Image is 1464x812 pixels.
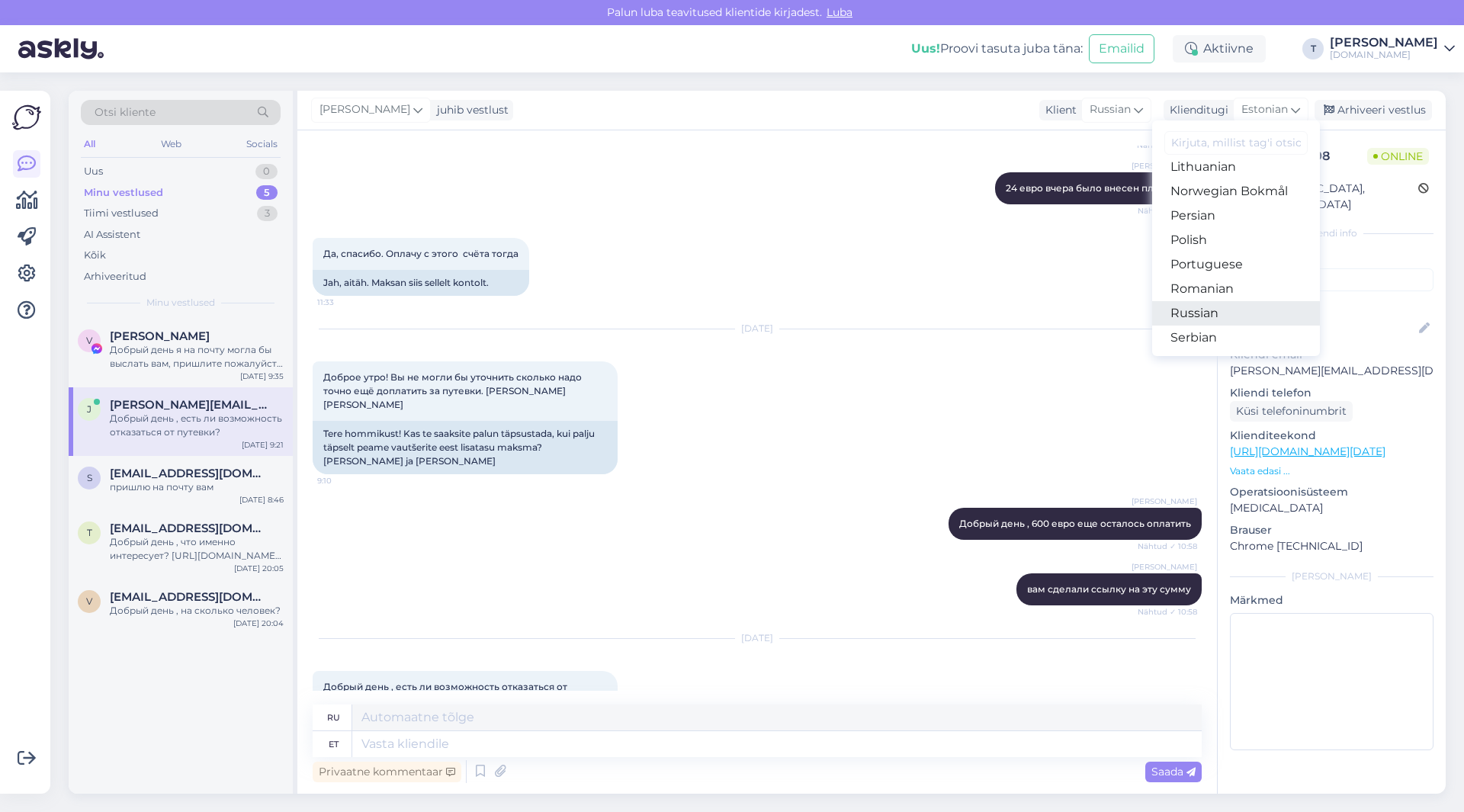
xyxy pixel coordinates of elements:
[110,480,284,494] div: пришлю на почту вам
[110,590,268,604] span: valentinaborisova85@gmail.com
[84,206,159,221] div: Tiimi vestlused
[84,227,140,242] div: AI Assistent
[313,270,529,296] div: Jah, aitäh. Maksan siis sellelt kontolt.
[1230,226,1433,240] div: Kliendi info
[110,604,284,618] div: Добрый день , на сколько человек?
[256,185,278,201] div: 5
[1230,484,1433,500] p: Operatsioonisüsteem
[239,494,284,505] div: [DATE] 8:46
[110,522,268,535] span: tokmacevamaria4@gmail.com
[158,134,185,154] div: Web
[1164,131,1308,155] input: Kirjuta, millist tag'i otsid
[1330,49,1438,61] div: [DOMAIN_NAME]
[1132,496,1197,507] span: [PERSON_NAME]
[1230,401,1353,422] div: Küsi telefoninumbrit
[1138,205,1197,217] span: Nähtud ✓ 10:57
[1137,140,1197,151] span: Nähtud ✓ 10:46
[110,467,268,480] span: sahadga58@list.ru
[1230,445,1385,458] a: [URL][DOMAIN_NAME][DATE]
[1330,37,1438,49] div: [PERSON_NAME]
[1152,326,1320,350] a: Serbian
[1230,522,1433,538] p: Brauser
[110,343,284,371] div: Добрый день я на почту могла бы выслать вам, пришлите пожалуйста вашу почту
[327,704,340,730] div: ru
[1315,100,1432,120] div: Arhiveeri vestlus
[313,421,618,474] div: Tere hommikust! Kas te saaksite palun täpsustada, kui palju täpselt peame vautšerite eest lisatas...
[243,134,281,154] div: Socials
[1230,428,1433,444] p: Klienditeekond
[1152,252,1320,277] a: Portuguese
[1241,101,1288,118] span: Estonian
[86,595,92,607] span: v
[313,322,1202,335] div: [DATE]
[323,371,584,410] span: Доброе утро! Вы не могли бы уточнить сколько надо точно ещё доплатить за путевки. [PERSON_NAME] [...
[959,518,1191,529] span: Добрый день , 600 евро еще осталось оплатить
[1152,301,1320,326] a: Russian
[313,631,1202,645] div: [DATE]
[84,164,103,179] div: Uus
[1132,561,1197,573] span: [PERSON_NAME]
[911,40,1083,58] div: Proovi tasuta juba täna:
[1230,347,1433,363] p: Kliendi email
[146,296,215,310] span: Minu vestlused
[1230,297,1433,313] p: Kliendi nimi
[1230,363,1433,379] p: [PERSON_NAME][EMAIL_ADDRESS][DOMAIN_NAME]
[911,41,940,56] b: Uus!
[1173,35,1266,63] div: Aktiivne
[1152,155,1320,179] a: Lithuanian
[87,472,92,483] span: s
[255,164,278,179] div: 0
[234,563,284,574] div: [DATE] 20:05
[329,731,339,757] div: et
[1152,277,1320,301] a: Romanian
[1234,181,1418,213] div: [GEOGRAPHIC_DATA], [GEOGRAPHIC_DATA]
[1138,541,1197,552] span: Nähtud ✓ 10:58
[1151,765,1196,778] span: Saada
[1230,592,1433,608] p: Märkmed
[323,681,570,706] span: Добрый день , есть ли возможность отказаться от путевки?
[1230,500,1433,516] p: [MEDICAL_DATA]
[1230,570,1433,583] div: [PERSON_NAME]
[1152,204,1320,228] a: Persian
[1039,102,1077,118] div: Klient
[84,185,163,201] div: Minu vestlused
[1230,268,1433,291] input: Lisa tag
[313,762,461,782] div: Privaatne kommentaar
[1367,148,1429,165] span: Online
[1231,320,1416,337] input: Lisa nimi
[242,439,284,451] div: [DATE] 9:21
[1132,160,1197,172] span: [PERSON_NAME]
[317,475,374,486] span: 9:10
[110,398,268,412] span: jelena.ahmetsina@hotmail.com
[1152,179,1320,204] a: Norwegian Bokmål
[257,206,278,221] div: 3
[1230,538,1433,554] p: Chrome [TECHNICAL_ID]
[12,103,41,132] img: Askly Logo
[1230,249,1433,265] p: Kliendi tag'id
[81,134,98,154] div: All
[822,5,857,19] span: Luba
[1138,606,1197,618] span: Nähtud ✓ 10:58
[1230,385,1433,401] p: Kliendi telefon
[1230,464,1433,478] p: Vaata edasi ...
[84,248,106,263] div: Kõik
[1027,583,1191,595] span: вам сделали ссылку на эту сумму
[240,371,284,382] div: [DATE] 9:35
[110,535,284,563] div: Добрый день , что именно интересует? [URL][DOMAIN_NAME][DATE]
[1164,102,1228,118] div: Klienditugi
[1090,101,1131,118] span: Russian
[110,329,210,343] span: Viktoria Vihrova
[317,297,374,308] span: 11:33
[87,527,92,538] span: t
[86,335,92,346] span: V
[1152,228,1320,252] a: Polish
[110,412,284,439] div: Добрый день , есть ли возможность отказаться от путевки?
[1089,34,1154,63] button: Emailid
[87,403,91,415] span: j
[1330,37,1455,61] a: [PERSON_NAME][DOMAIN_NAME]
[95,104,156,120] span: Otsi kliente
[323,248,518,259] span: Да, спасибо. Оплачу с этого счёта тогда
[1006,182,1191,194] span: 24 евро вчера было внесен платёж да
[233,618,284,629] div: [DATE] 20:04
[319,101,410,118] span: [PERSON_NAME]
